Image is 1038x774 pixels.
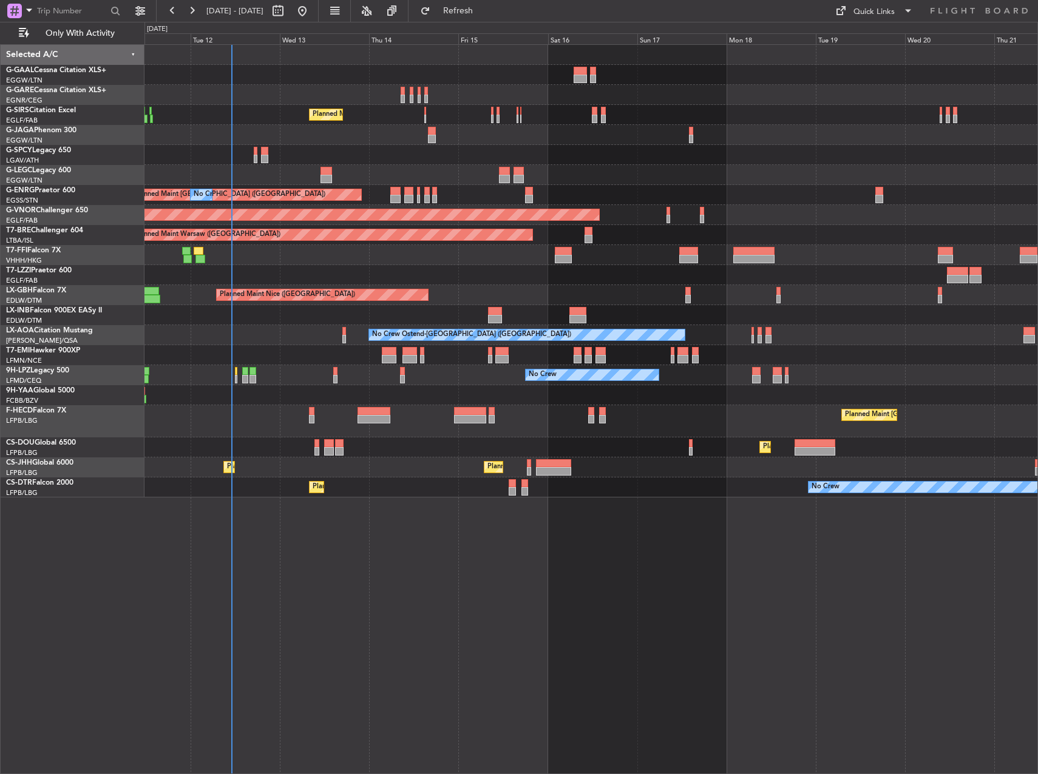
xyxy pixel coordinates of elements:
a: LFPB/LBG [6,416,38,425]
span: LX-INB [6,307,30,314]
a: EGGW/LTN [6,136,42,145]
div: Planned Maint [GEOGRAPHIC_DATA] ([GEOGRAPHIC_DATA]) [487,458,679,476]
div: Planned Maint Sofia [313,478,375,496]
span: 9H-YAA [6,387,33,394]
a: G-GAALCessna Citation XLS+ [6,67,106,74]
a: G-JAGAPhenom 300 [6,127,76,134]
a: EDLW/DTM [6,316,42,325]
div: No Crew [194,186,222,204]
span: Only With Activity [32,29,128,38]
a: LFPB/LBG [6,488,38,497]
div: Planned Maint [GEOGRAPHIC_DATA] ([GEOGRAPHIC_DATA]) [763,438,954,456]
div: Mon 18 [727,33,816,44]
div: [DATE] [147,24,168,35]
span: G-SIRS [6,107,29,114]
a: EDLW/DTM [6,296,42,305]
a: T7-EMIHawker 900XP [6,347,80,354]
div: No Crew [812,478,840,496]
span: G-ENRG [6,187,35,194]
div: No Crew [529,366,557,384]
div: Planned Maint [GEOGRAPHIC_DATA] ([GEOGRAPHIC_DATA]) [227,458,418,476]
span: F-HECD [6,407,33,414]
a: G-VNORChallenger 650 [6,207,88,214]
div: Wed 13 [280,33,369,44]
button: Quick Links [829,1,919,21]
span: Refresh [433,7,484,15]
span: G-GARE [6,87,34,94]
a: EGGW/LTN [6,76,42,85]
a: LFMD/CEQ [6,376,41,385]
a: G-SPCYLegacy 650 [6,147,71,154]
span: [DATE] - [DATE] [206,5,263,16]
a: T7-FFIFalcon 7X [6,247,61,254]
a: G-LEGCLegacy 600 [6,167,71,174]
a: [PERSON_NAME]/QSA [6,336,78,345]
span: T7-FFI [6,247,27,254]
span: G-LEGC [6,167,32,174]
a: G-GARECessna Citation XLS+ [6,87,106,94]
a: EGLF/FAB [6,276,38,285]
a: EGSS/STN [6,196,38,205]
a: F-HECDFalcon 7X [6,407,66,414]
a: LTBA/ISL [6,236,33,245]
span: CS-DTR [6,479,32,486]
div: No Crew Ostend-[GEOGRAPHIC_DATA] ([GEOGRAPHIC_DATA]) [372,326,571,344]
div: Quick Links [853,6,895,18]
div: Planned Maint [GEOGRAPHIC_DATA] ([GEOGRAPHIC_DATA]) [845,406,1036,424]
div: Tue 19 [816,33,905,44]
a: T7-BREChallenger 604 [6,227,83,234]
a: 9H-YAAGlobal 5000 [6,387,75,394]
span: G-VNOR [6,207,36,214]
div: Thu 14 [369,33,458,44]
a: EGNR/CEG [6,96,42,105]
a: LGAV/ATH [6,156,39,165]
div: Planned Maint Nice ([GEOGRAPHIC_DATA]) [220,286,355,304]
span: CS-JHH [6,459,32,466]
span: G-GAAL [6,67,34,74]
span: T7-EMI [6,347,30,354]
a: EGLF/FAB [6,116,38,125]
span: 9H-LPZ [6,367,30,374]
button: Only With Activity [13,24,132,43]
div: Planned Maint [GEOGRAPHIC_DATA] ([GEOGRAPHIC_DATA]) [134,186,325,204]
a: LX-INBFalcon 900EX EASy II [6,307,102,314]
a: 9H-LPZLegacy 500 [6,367,69,374]
div: Sun 17 [637,33,727,44]
a: CS-DOUGlobal 6500 [6,439,76,446]
span: G-JAGA [6,127,34,134]
span: T7-BRE [6,227,31,234]
a: VHHH/HKG [6,256,42,265]
span: T7-LZZI [6,267,31,274]
a: EGGW/LTN [6,176,42,185]
span: LX-AOA [6,327,34,334]
a: FCBB/BZV [6,396,38,405]
a: T7-LZZIPraetor 600 [6,267,72,274]
a: CS-DTRFalcon 2000 [6,479,73,486]
div: Wed 20 [905,33,994,44]
a: CS-JHHGlobal 6000 [6,459,73,466]
a: EGLF/FAB [6,216,38,225]
a: G-ENRGPraetor 600 [6,187,75,194]
div: Fri 15 [458,33,548,44]
div: Mon 11 [101,33,191,44]
div: Planned Maint Warsaw ([GEOGRAPHIC_DATA]) [134,226,280,244]
div: Tue 12 [191,33,280,44]
a: LFPB/LBG [6,468,38,477]
a: LFPB/LBG [6,448,38,457]
a: LX-AOACitation Mustang [6,327,93,334]
span: CS-DOU [6,439,35,446]
a: G-SIRSCitation Excel [6,107,76,114]
span: LX-GBH [6,287,33,294]
div: Planned Maint [GEOGRAPHIC_DATA] ([GEOGRAPHIC_DATA]) [313,106,504,124]
div: Sat 16 [548,33,637,44]
span: G-SPCY [6,147,32,154]
a: LFMN/NCE [6,356,42,365]
input: Trip Number [37,2,107,20]
a: LX-GBHFalcon 7X [6,287,66,294]
button: Refresh [415,1,487,21]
